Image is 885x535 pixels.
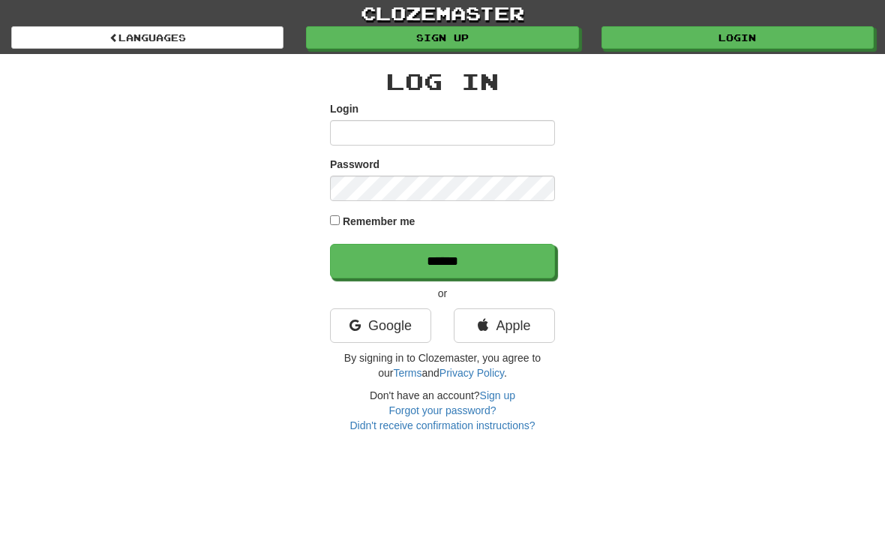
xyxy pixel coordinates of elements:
div: Don't have an account? [330,388,555,433]
a: Didn't receive confirmation instructions? [349,419,535,431]
a: Forgot your password? [388,404,496,416]
p: By signing in to Clozemaster, you agree to our and . [330,350,555,380]
a: Google [330,308,431,343]
h2: Log In [330,69,555,94]
p: or [330,286,555,301]
a: Login [601,26,874,49]
a: Sign up [480,389,515,401]
label: Password [330,157,379,172]
a: Apple [454,308,555,343]
a: Privacy Policy [439,367,504,379]
a: Terms [393,367,421,379]
label: Remember me [343,214,415,229]
label: Login [330,101,358,116]
a: Languages [11,26,283,49]
a: Sign up [306,26,578,49]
